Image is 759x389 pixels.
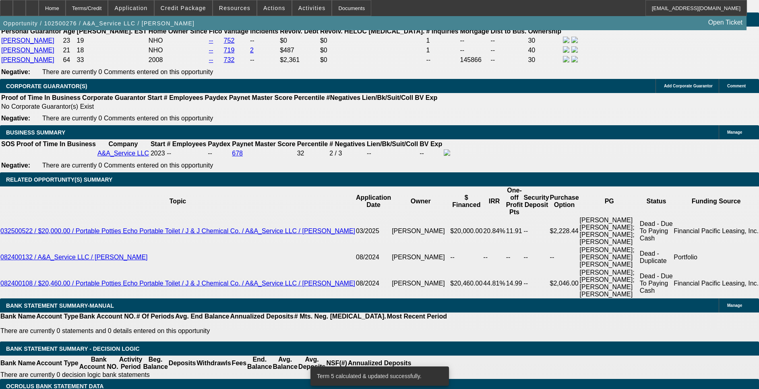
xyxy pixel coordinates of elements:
b: Lien/Bk/Suit/Coll [367,141,418,147]
th: Status [639,186,673,216]
th: $ Financed [450,186,483,216]
b: Start [147,94,162,101]
td: $0 [320,56,425,64]
b: # Negatives [329,141,365,147]
b: Revolv. HELOC [MEDICAL_DATA]. [320,28,425,35]
td: -- [426,56,459,64]
td: 11.91 [506,216,523,246]
th: Withdrawls [196,356,231,371]
th: Account Type [36,312,79,321]
a: A&A_Service LLC [97,150,149,157]
td: Financial Pacific Leasing, Inc. [673,216,759,246]
span: BUSINESS SUMMARY [6,129,65,136]
td: -- [523,269,549,298]
span: Add Corporate Guarantor [664,84,713,88]
th: Purchase Option [550,186,579,216]
td: Dead - Due To Paying Cash [639,269,673,298]
b: Company [108,141,138,147]
td: 30 [527,56,562,64]
a: -- [209,56,213,63]
th: Application Date [356,186,391,216]
th: Owner [391,186,450,216]
b: Paydex [208,141,230,147]
td: $0 [320,36,425,45]
div: Term 5 calculated & updated successfully. [310,366,446,386]
td: -- [460,46,490,55]
span: Bank Statement Summary - Decision Logic [6,346,140,352]
td: -- [523,246,549,269]
b: Corporate Guarantor [82,94,146,101]
img: facebook-icon.png [563,37,569,43]
th: NSF(#) [326,356,347,371]
b: # Inquiries [426,28,458,35]
button: Actions [257,0,292,16]
span: Opportunity / 102500276 / A&A_Service LLC / [PERSON_NAME] [3,20,194,27]
button: Application [108,0,153,16]
td: Portfolio [673,246,759,269]
td: NHO [148,46,208,55]
td: [PERSON_NAME] [391,269,450,298]
b: BV Exp [420,141,442,147]
span: There are currently 0 Comments entered on this opportunity [42,115,213,122]
td: -- [550,246,579,269]
th: Security Deposit [523,186,549,216]
td: NHO [148,36,208,45]
a: 678 [232,150,243,157]
td: 14.99 [506,269,523,298]
th: PG [579,186,639,216]
td: -- [419,149,443,158]
th: One-off Profit Pts [506,186,523,216]
td: 08/2024 [356,246,391,269]
th: Bank Account NO. [79,312,136,321]
td: -- [506,246,523,269]
th: Avg. End Balance [175,312,230,321]
span: Resources [219,5,250,11]
th: Avg. Deposits [298,356,326,371]
th: Funding Source [673,186,759,216]
th: Annualized Deposits [230,312,294,321]
td: 64 [62,56,75,64]
button: Credit Package [155,0,212,16]
a: 082400108 / $20,460.00 / Portable Potties Echo Portable Toilet / J & J Chemical Co. / A&A_Service... [0,280,355,287]
th: Bank Account NO. [79,356,119,371]
td: No Corporate Guarantor(s) Exist [1,103,441,111]
td: 2023 [150,149,165,158]
th: End. Balance [247,356,272,371]
td: 145866 [460,56,490,64]
th: Most Recent Period [387,312,447,321]
td: 30 [527,36,562,45]
td: $487 [279,46,319,55]
td: -- [490,56,527,64]
th: SOS [1,140,15,148]
th: # Mts. Neg. [MEDICAL_DATA]. [294,312,387,321]
th: Activity Period [119,356,143,371]
img: facebook-icon.png [444,149,450,156]
div: 2 / 3 [329,150,365,157]
td: [PERSON_NAME]; [PERSON_NAME] [PERSON_NAME] [579,246,639,269]
img: facebook-icon.png [563,56,569,62]
td: 1 [426,46,459,55]
td: [PERSON_NAME] [391,216,450,246]
th: Proof of Time In Business [1,94,81,102]
td: [PERSON_NAME] [391,246,450,269]
p: There are currently 0 statements and 0 details entered on this opportunity [0,327,447,335]
button: Activities [292,0,332,16]
th: Annualized Deposits [347,356,412,371]
th: Account Type [36,356,79,371]
a: 752 [224,37,235,44]
td: 19 [77,36,147,45]
b: Vantage [224,28,248,35]
b: # Employees [167,141,206,147]
b: Revolv. Debt [280,28,318,35]
a: Open Ticket [705,16,746,29]
b: BV Exp [415,94,437,101]
img: linkedin-icon.png [571,56,578,62]
b: Home Owner Since [149,28,207,35]
td: $2,361 [279,56,319,64]
b: Percentile [294,94,325,101]
td: 08/2024 [356,269,391,298]
td: -- [250,56,279,64]
b: Paydex [205,94,227,101]
span: Application [114,5,147,11]
span: Manage [727,303,742,308]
